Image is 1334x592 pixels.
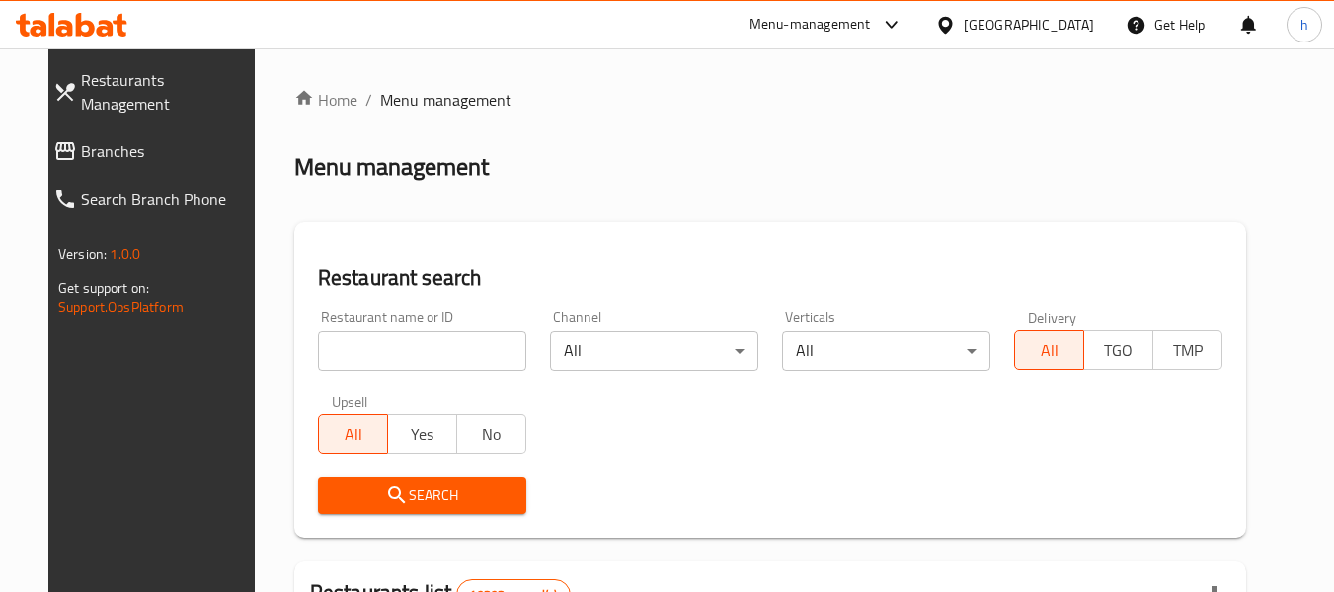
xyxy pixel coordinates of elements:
[58,295,184,320] a: Support.OpsPlatform
[38,175,272,222] a: Search Branch Phone
[396,420,449,449] span: Yes
[58,241,107,267] span: Version:
[110,241,140,267] span: 1.0.0
[318,414,388,454] button: All
[964,14,1094,36] div: [GEOGRAPHIC_DATA]
[1161,336,1215,365] span: TMP
[1152,330,1222,370] button: TMP
[1014,330,1084,370] button: All
[294,88,357,112] a: Home
[81,139,256,163] span: Branches
[294,151,489,183] h2: Menu management
[332,394,368,408] label: Upsell
[387,414,457,454] button: Yes
[365,88,372,112] li: /
[1023,336,1076,365] span: All
[318,263,1222,293] h2: Restaurant search
[465,420,518,449] span: No
[81,187,256,211] span: Search Branch Phone
[1028,310,1077,324] label: Delivery
[1083,330,1153,370] button: TGO
[318,477,526,514] button: Search
[550,331,758,371] div: All
[38,56,272,127] a: Restaurants Management
[334,483,510,508] span: Search
[294,88,1246,112] nav: breadcrumb
[58,275,149,300] span: Get support on:
[318,331,526,371] input: Search for restaurant name or ID..
[1300,14,1308,36] span: h
[456,414,526,454] button: No
[782,331,990,371] div: All
[38,127,272,175] a: Branches
[749,13,871,37] div: Menu-management
[1092,336,1145,365] span: TGO
[327,420,380,449] span: All
[380,88,511,112] span: Menu management
[81,68,256,116] span: Restaurants Management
